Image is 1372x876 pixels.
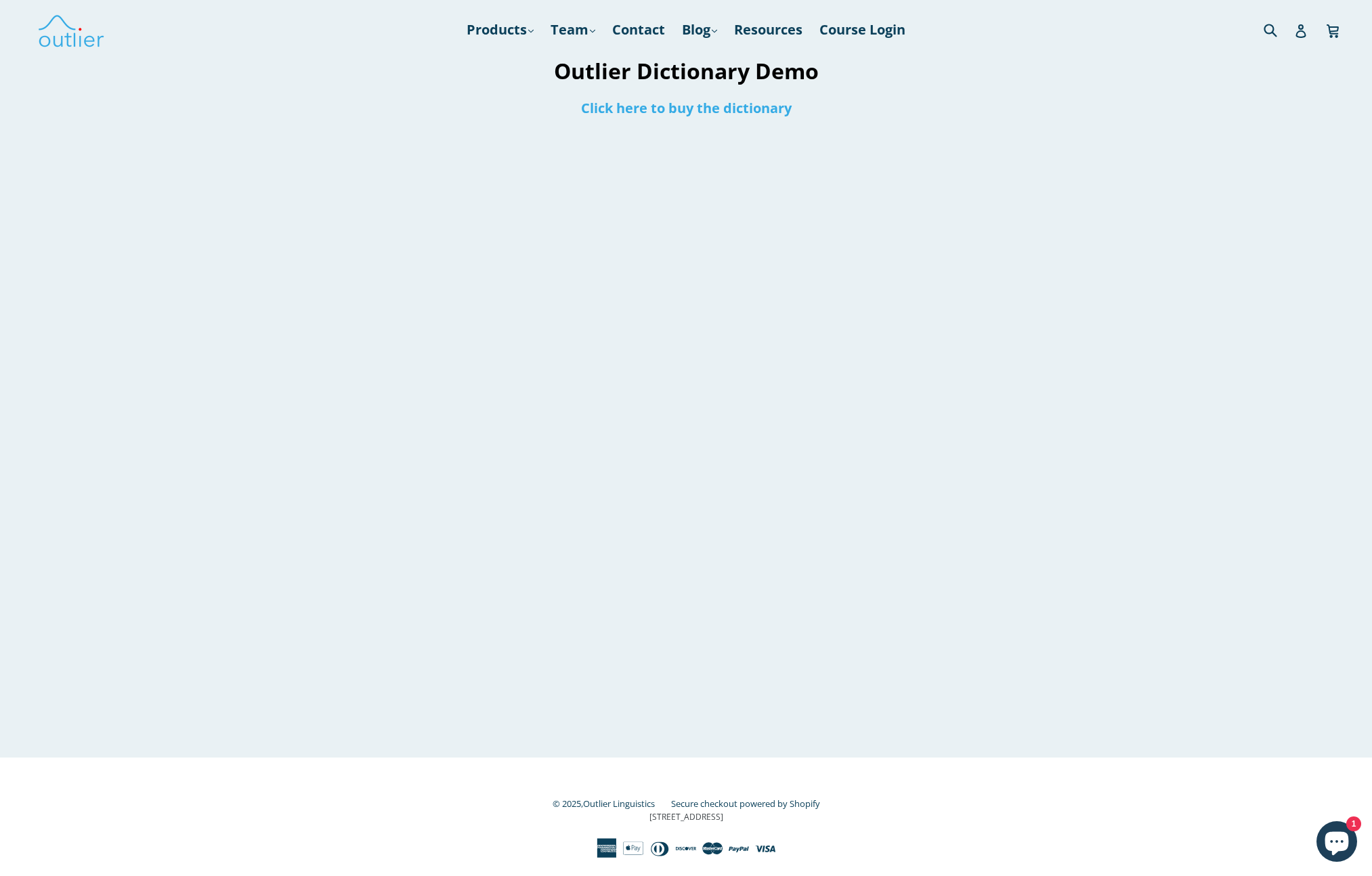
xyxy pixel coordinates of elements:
[37,10,105,49] img: Outlier Linguistics
[671,797,820,810] a: Secure checkout powered by Shopify
[350,56,1023,85] h1: Outlier Dictionary Demo
[1260,16,1298,43] input: Search
[727,18,809,42] a: Resources
[1312,821,1361,865] inbox-online-store-chat: Shopify online store chat
[583,797,655,810] a: Outlier Linguistics
[460,18,540,42] a: Products
[813,18,912,42] a: Course Login
[675,18,724,42] a: Blog
[581,99,792,117] a: Click here to buy the dictionary
[544,18,602,42] a: Team
[553,797,668,810] small: © 2025,
[605,18,672,42] a: Contact
[317,811,1055,823] p: [STREET_ADDRESS]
